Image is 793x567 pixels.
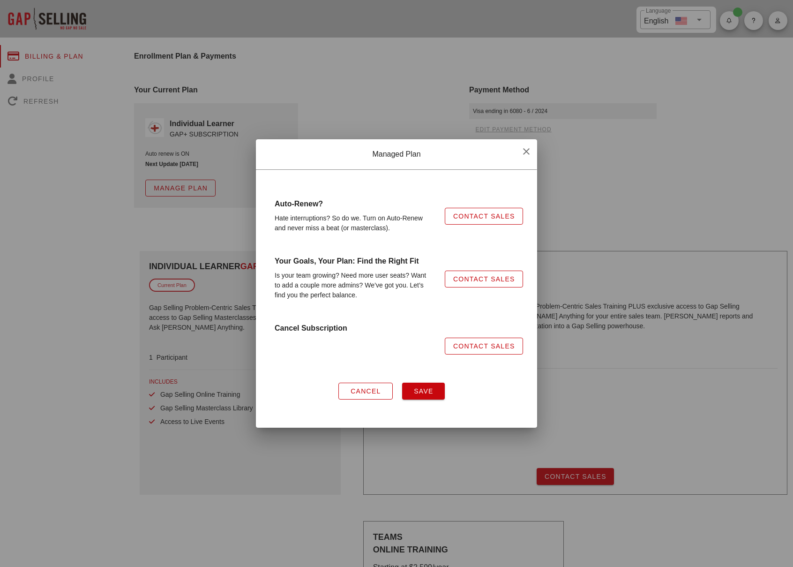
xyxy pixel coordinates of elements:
a: Contact Sales [445,208,523,225]
div: Hate interruptions? So do we. Turn on Auto-Renew and never miss a beat (or masterclass). [269,208,439,239]
span: Contact Sales [453,342,515,350]
button: Cancel [338,383,393,400]
button: Save [402,383,445,400]
a: Contact Sales [445,271,523,287]
div: Is your team growing? Need more user seats? Want to add a couple more admins? We’ve got you. Let’... [269,265,439,306]
span: Cancel [350,387,381,395]
strong: Your Goals, Your Plan: Find the Right Fit [275,257,419,265]
span: Save [413,387,434,395]
strong: Auto-Renew? [275,200,323,208]
a: Contact Sales [445,338,523,355]
div: Managed Plan [256,139,537,169]
span: Contact Sales [453,212,515,220]
strong: Cancel Subscription [275,324,347,332]
span: Contact Sales [453,275,515,283]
